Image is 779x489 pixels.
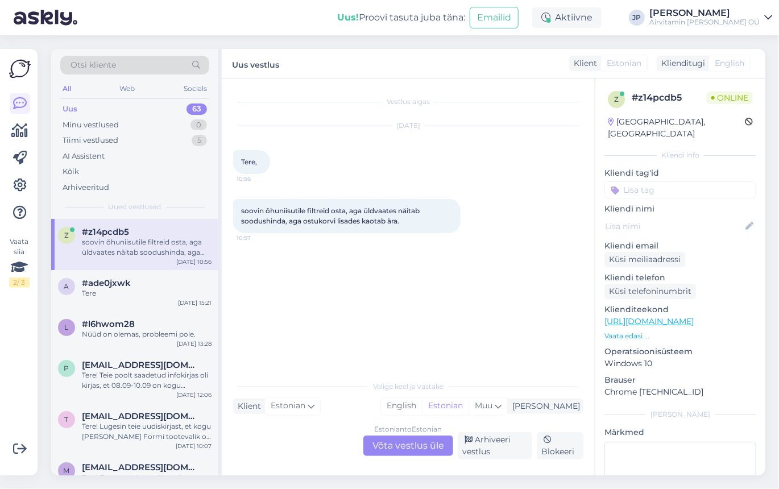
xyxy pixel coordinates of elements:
p: Kliendi email [604,240,756,252]
div: 5 [192,135,207,146]
p: Brauser [604,374,756,386]
div: soovin õhuniisutile filtreid osta, aga üldvaates näitab soodushinda, aga ostukorvi lisades kaotab... [82,237,212,258]
span: #ade0jxwk [82,278,131,288]
div: Arhiveeritud [63,182,109,193]
b: Uus! [337,12,359,23]
div: # z14pcdb5 [632,91,707,105]
span: l [65,323,69,331]
div: Klient [233,400,261,412]
div: Valige keel ja vastake [233,382,583,392]
div: Airvitamin [PERSON_NAME] OÜ [649,18,760,27]
div: Arhiveeri vestlus [458,432,532,459]
div: Tere [82,288,212,299]
span: Otsi kliente [71,59,116,71]
div: [PERSON_NAME] [649,9,760,18]
div: Kõik [63,166,79,177]
div: 0 [190,119,207,131]
div: [PERSON_NAME] [508,400,580,412]
label: Uus vestlus [232,56,279,71]
div: Küsi telefoninumbrit [604,284,696,299]
div: Vaata siia [9,237,30,288]
p: Klienditeekond [604,304,756,316]
span: t [65,415,69,424]
div: 63 [187,103,207,115]
span: Online [707,92,753,104]
p: Operatsioonisüsteem [604,346,756,358]
span: Uued vestlused [109,202,161,212]
div: Tere! Lugesin teie uudiskirjast, et kogu [PERSON_NAME] Formi tootevalik on 20% soodsamalt alates ... [82,421,212,442]
div: [DATE] 13:28 [177,339,212,348]
div: Kliendi info [604,150,756,160]
span: Muu [475,400,492,411]
span: triin.nuut@gmail.com [82,411,200,421]
img: Askly Logo [9,58,31,80]
div: Proovi tasuta juba täna: [337,11,465,24]
div: Nüüd on olemas, probleemi pole. [82,329,212,339]
div: [DATE] 15:21 [178,299,212,307]
span: 10:57 [237,234,279,242]
input: Lisa tag [604,181,756,198]
span: merilin686@hotmail.com [82,462,200,473]
div: All [60,81,73,96]
p: Märkmed [604,426,756,438]
div: Vestlus algas [233,97,583,107]
div: JP [629,10,645,26]
div: Estonian to Estonian [375,424,442,434]
span: 10:56 [237,175,279,183]
div: [DATE] [233,121,583,131]
a: [URL][DOMAIN_NAME] [604,316,694,326]
div: Aktiivne [532,7,602,28]
span: #z14pcdb5 [82,227,129,237]
div: Klienditugi [657,57,705,69]
span: z [64,231,69,239]
p: Windows 10 [604,358,756,370]
span: a [64,282,69,291]
div: Küsi meiliaadressi [604,252,685,267]
div: [DATE] 10:56 [176,258,212,266]
span: soovin õhuniisutile filtreid osta, aga üldvaates näitab soodushinda, aga ostukorvi lisades kaotab... [241,206,421,225]
div: Web [118,81,138,96]
div: [PERSON_NAME] [604,409,756,420]
div: Estonian [422,397,469,415]
div: Tere! Teie poolt saadetud infokirjas oli kirjas, et 08.09-10.09 on kogu [PERSON_NAME] Formi toote... [82,370,212,391]
div: [DATE] 12:06 [176,391,212,399]
span: English [715,57,744,69]
div: Võta vestlus üle [363,436,453,456]
span: m [64,466,70,475]
p: Kliendi nimi [604,203,756,215]
p: Vaata edasi ... [604,331,756,341]
div: Minu vestlused [63,119,119,131]
p: Kliendi telefon [604,272,756,284]
span: #l6hwom28 [82,319,135,329]
div: [GEOGRAPHIC_DATA], [GEOGRAPHIC_DATA] [608,116,745,140]
span: Tere, [241,158,257,166]
div: AI Assistent [63,151,105,162]
p: Kliendi tag'id [604,167,756,179]
span: Estonian [607,57,641,69]
p: Chrome [TECHNICAL_ID] [604,386,756,398]
div: Socials [181,81,209,96]
span: p [64,364,69,372]
div: Uus [63,103,77,115]
div: English [381,397,422,415]
span: piret.kattai@gmail.com [82,360,200,370]
button: Emailid [470,7,519,28]
div: Klient [569,57,597,69]
div: Blokeeri [537,432,583,459]
input: Lisa nimi [605,220,743,233]
span: Estonian [271,400,305,412]
div: 2 / 3 [9,277,30,288]
a: [PERSON_NAME]Airvitamin [PERSON_NAME] OÜ [649,9,772,27]
div: Tiimi vestlused [63,135,118,146]
span: z [614,95,619,103]
div: [DATE] 10:07 [176,442,212,450]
